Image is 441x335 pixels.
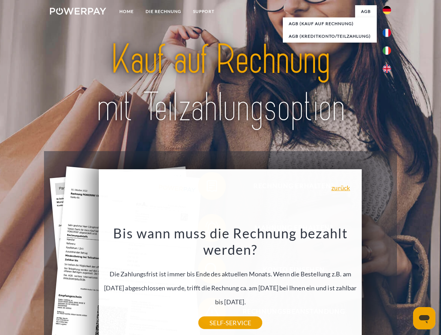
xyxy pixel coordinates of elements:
a: agb [355,5,377,18]
a: SUPPORT [187,5,220,18]
h3: Bis wann muss die Rechnung bezahlt werden? [103,225,358,258]
img: en [383,65,391,73]
img: logo-powerpay-white.svg [50,8,106,15]
img: it [383,46,391,55]
a: AGB (Kauf auf Rechnung) [283,17,377,30]
a: SELF-SERVICE [198,317,262,329]
a: zurück [331,185,350,191]
img: de [383,6,391,14]
a: AGB (Kreditkonto/Teilzahlung) [283,30,377,43]
a: Home [113,5,140,18]
div: Die Zahlungsfrist ist immer bis Ende des aktuellen Monats. Wenn die Bestellung z.B. am [DATE] abg... [103,225,358,323]
img: fr [383,29,391,37]
a: DIE RECHNUNG [140,5,187,18]
img: title-powerpay_de.svg [67,33,374,134]
iframe: Schaltfläche zum Öffnen des Messaging-Fensters [413,307,435,329]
